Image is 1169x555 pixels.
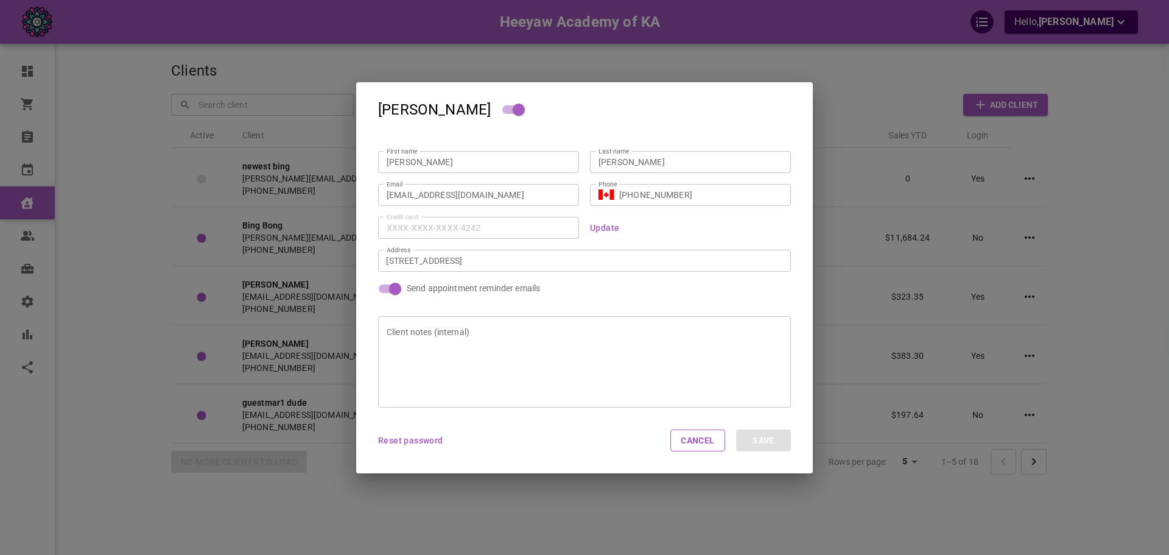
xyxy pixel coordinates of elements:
button: Cancel [670,430,725,451]
input: +1 (702) 123-4567 [619,188,782,200]
label: Address [387,246,410,255]
button: Reset password [378,436,443,445]
div: Active [502,105,531,114]
h2: [PERSON_NAME] [356,82,813,137]
label: Credit card [387,213,418,222]
p: Send appointment reminder emails [407,282,540,294]
button: Select country [599,186,614,204]
label: Phone [599,180,617,189]
label: Email [387,180,402,189]
label: First name [387,147,417,156]
input: AddressClear [381,253,775,268]
button: Update [590,224,619,232]
span: Reset password [378,436,443,445]
span: Update [590,223,619,233]
label: Last name [599,147,629,156]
